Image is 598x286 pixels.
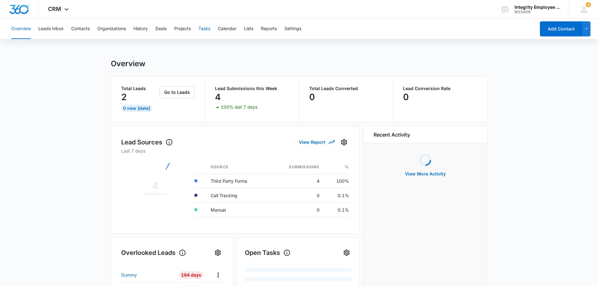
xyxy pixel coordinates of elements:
[403,86,477,91] p: Lead Conversion Rate
[121,148,349,154] p: Last 7 days
[325,202,349,217] td: 0.1%
[269,174,325,188] td: 4
[71,19,90,39] button: Contacts
[38,19,64,39] button: Leads Inbox
[121,272,174,278] a: Dummy
[155,19,167,39] button: Deals
[198,19,210,39] button: Tasks
[213,270,223,280] button: Actions
[11,19,31,39] button: Overview
[111,59,145,68] h1: Overview
[48,6,61,12] span: CRM
[284,19,301,39] button: Settings
[514,5,560,10] div: account name
[299,137,334,148] button: View Report
[540,21,582,36] button: Add Contact
[374,131,410,138] h6: Recent Activity
[121,92,127,102] p: 2
[121,105,152,112] div: 0 New [DATE]
[325,174,349,188] td: 100%
[325,160,349,174] th: %
[586,2,591,7] div: notifications count
[586,2,591,7] span: 8
[261,19,277,39] button: Reports
[121,86,159,91] p: Total Leads
[206,188,269,202] td: Call Tracking
[269,202,325,217] td: 0
[269,160,325,174] th: Submissions
[213,248,223,258] button: Settings
[269,188,325,202] td: 0
[121,138,173,147] h1: Lead Sources
[159,86,195,98] button: Go to Leads
[133,19,148,39] button: History
[215,92,221,102] p: 4
[399,166,452,181] button: View More Activity
[403,92,409,102] p: 0
[206,174,269,188] td: Third Party Forms
[514,10,560,14] div: account id
[339,137,349,147] button: Settings
[121,248,186,257] h1: Overlooked Leads
[206,202,269,217] td: Manual
[159,89,195,95] a: Go to Leads
[174,19,191,39] button: Projects
[245,248,291,257] h1: Open Tasks
[121,272,137,278] p: Dummy
[206,160,269,174] th: Source
[309,92,315,102] p: 0
[215,86,289,91] p: Lead Submissions this Week
[97,19,126,39] button: Organizations
[221,105,257,109] p: 100% last 7 days
[342,248,352,258] button: Settings
[218,19,236,39] button: Calendar
[309,86,383,91] p: Total Leads Converted
[325,188,349,202] td: 0.1%
[244,19,253,39] button: Lists
[179,271,203,279] div: 184 Days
